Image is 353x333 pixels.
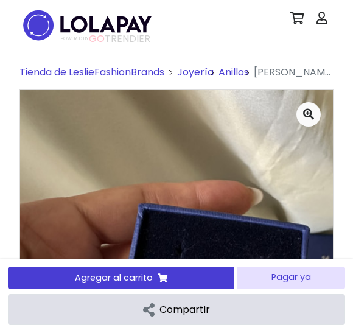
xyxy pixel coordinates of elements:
a: Joyería [177,65,214,79]
span: Agregar al carrito [75,272,153,284]
img: logo [19,6,155,44]
nav: breadcrumb [19,65,334,89]
button: Agregar al carrito [8,267,234,289]
span: GO [89,32,105,46]
span: POWERED BY [61,35,89,42]
span: TRENDIER [61,33,150,44]
a: Compartir [8,294,345,325]
button: Pagar ya [237,267,345,289]
a: Tienda de LeslieFashionBrands [19,65,164,79]
a: Anillos [218,65,249,79]
span: Compartir [159,302,210,317]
